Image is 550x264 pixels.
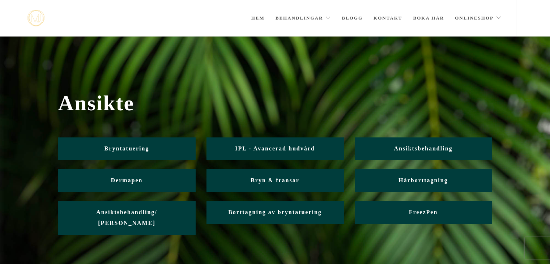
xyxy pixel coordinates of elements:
a: Bryn & fransar [206,169,344,192]
span: FreezPen [409,209,438,215]
span: Bryn & fransar [251,177,299,183]
a: mjstudio mjstudio mjstudio [27,10,44,26]
a: Bryntatuering [58,137,196,160]
span: Borttagning av bryntatuering [228,209,322,215]
span: Ansikte [58,91,492,116]
a: Hårborttagning [355,169,492,192]
span: Dermapen [111,177,143,183]
a: IPL - Avancerad hudvård [206,137,344,160]
span: Hårborttagning [398,177,448,183]
a: FreezPen [355,201,492,224]
span: Bryntatuering [105,145,149,152]
a: Borttagning av bryntatuering [206,201,344,224]
span: IPL - Avancerad hudvård [235,145,315,152]
span: Ansiktsbehandling/ [PERSON_NAME] [96,209,157,226]
span: Ansiktsbehandling [394,145,452,152]
a: Ansiktsbehandling [355,137,492,160]
a: Dermapen [58,169,196,192]
a: Ansiktsbehandling/ [PERSON_NAME] [58,201,196,235]
img: mjstudio [27,10,44,26]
